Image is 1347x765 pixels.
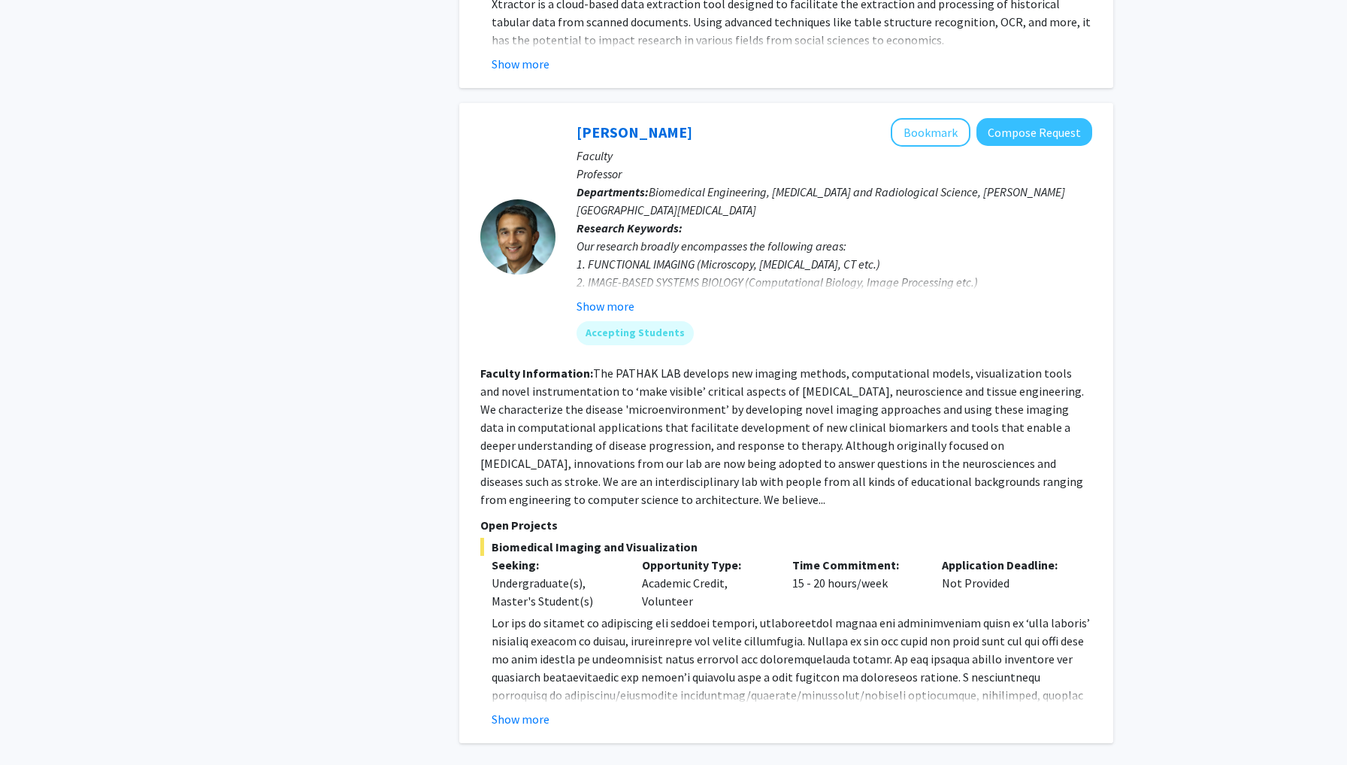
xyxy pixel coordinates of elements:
[577,147,1092,165] p: Faculty
[11,697,64,754] iframe: Chat
[492,55,549,73] button: Show more
[492,556,619,574] p: Seeking:
[577,184,1065,217] span: Biomedical Engineering, [MEDICAL_DATA] and Radiological Science, [PERSON_NAME][GEOGRAPHIC_DATA][M...
[577,237,1092,327] div: Our research broadly encompasses the following areas: 1. FUNCTIONAL IMAGING (Microscopy, [MEDICAL...
[577,321,694,345] mat-chip: Accepting Students
[942,556,1070,574] p: Application Deadline:
[480,538,1092,556] span: Biomedical Imaging and Visualization
[577,123,692,141] a: [PERSON_NAME]
[976,118,1092,146] button: Compose Request to Arvind Pathak
[577,184,649,199] b: Departments:
[480,516,1092,534] p: Open Projects
[480,366,593,381] b: Faculty Information:
[492,574,619,610] div: Undergraduate(s), Master's Student(s)
[492,710,549,728] button: Show more
[781,556,931,610] div: 15 - 20 hours/week
[577,220,683,235] b: Research Keywords:
[631,556,781,610] div: Academic Credit, Volunteer
[577,165,1092,183] p: Professor
[642,556,770,574] p: Opportunity Type:
[577,297,634,315] button: Show more
[480,366,1084,507] fg-read-more: The PATHAK LAB develops new imaging methods, computational models, visualization tools and novel ...
[931,556,1081,610] div: Not Provided
[891,118,970,147] button: Add Arvind Pathak to Bookmarks
[792,556,920,574] p: Time Commitment:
